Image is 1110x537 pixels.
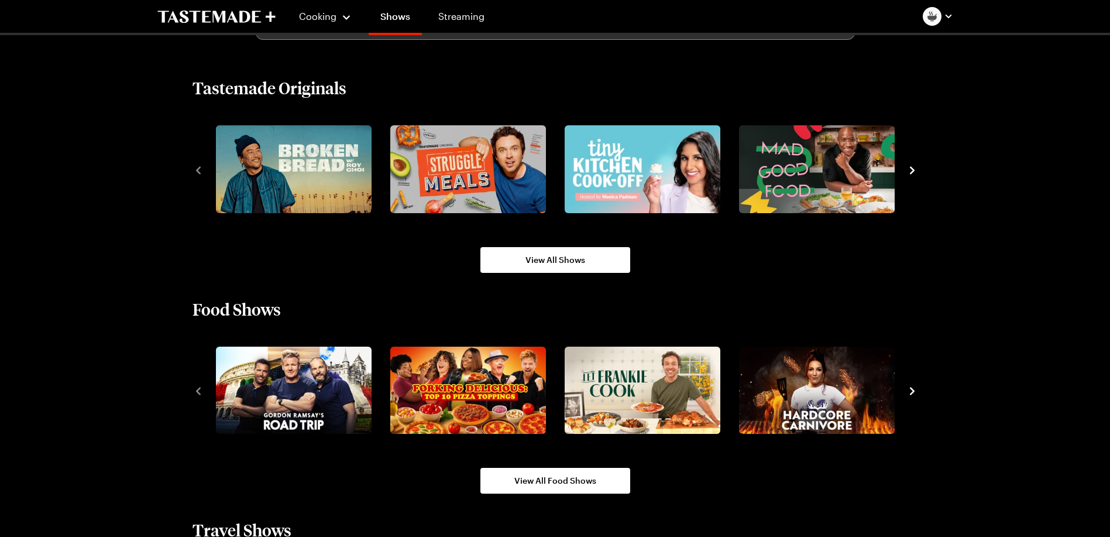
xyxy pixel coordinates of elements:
[560,343,734,438] div: 3 / 10
[386,343,560,438] div: 2 / 10
[386,122,560,217] div: 2 / 8
[193,77,346,98] h2: Tastemade Originals
[388,125,544,213] a: Struggle Meals
[734,122,909,217] div: 4 / 8
[299,11,336,22] span: Cooking
[390,347,546,435] img: Forking Delicious: Top 10 Pizza Toppings
[193,162,204,176] button: navigate to previous item
[906,162,918,176] button: navigate to next item
[480,468,630,494] a: View All Food Shows
[739,347,895,435] img: Hardcore Carnivore
[193,299,281,320] h2: Food Shows
[906,383,918,397] button: navigate to next item
[299,2,352,30] button: Cooking
[565,125,720,213] img: Tiny Kitchen Cook-Off
[211,343,386,438] div: 1 / 10
[923,7,941,26] img: Profile picture
[388,347,544,435] a: Forking Delicious: Top 10 Pizza Toppings
[480,247,630,273] a: View All Shows
[560,122,734,217] div: 3 / 8
[216,347,372,435] img: Gordon Ramsay's Road Trip
[565,347,720,435] img: Let Frankie Cook
[739,125,895,213] img: Mad Good Food
[562,125,718,213] a: Tiny Kitchen Cook-Off
[157,10,276,23] a: To Tastemade Home Page
[737,125,892,213] a: Mad Good Food
[214,347,369,435] a: Gordon Ramsay's Road Trip
[193,383,204,397] button: navigate to previous item
[369,2,422,35] a: Shows
[923,7,953,26] button: Profile picture
[562,347,718,435] a: Let Frankie Cook
[737,347,892,435] a: Hardcore Carnivore
[525,254,585,266] span: View All Shows
[390,125,546,213] img: Struggle Meals
[734,343,909,438] div: 4 / 10
[216,125,372,213] img: Broken Bread
[214,125,369,213] a: Broken Bread
[211,122,386,217] div: 1 / 8
[514,475,596,487] span: View All Food Shows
